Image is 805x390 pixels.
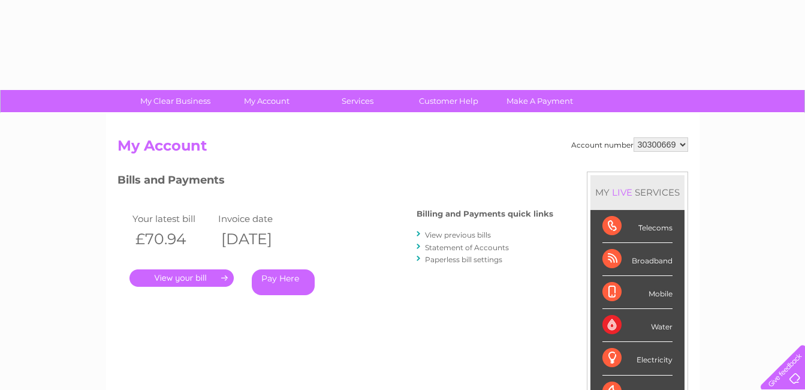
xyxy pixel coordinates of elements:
th: £70.94 [129,227,216,251]
div: Account number [571,137,688,152]
h3: Bills and Payments [117,172,553,193]
td: Invoice date [215,211,302,227]
div: Broadband [602,243,673,276]
a: Statement of Accounts [425,243,509,252]
a: Paperless bill settings [425,255,502,264]
a: Pay Here [252,269,315,295]
a: Make A Payment [490,90,589,112]
a: Services [308,90,407,112]
h4: Billing and Payments quick links [417,209,553,218]
div: Mobile [602,276,673,309]
a: . [129,269,234,287]
a: My Clear Business [126,90,225,112]
div: Electricity [602,342,673,375]
div: MY SERVICES [590,175,685,209]
th: [DATE] [215,227,302,251]
h2: My Account [117,137,688,160]
div: Telecoms [602,210,673,243]
a: View previous bills [425,230,491,239]
a: My Account [217,90,316,112]
a: Customer Help [399,90,498,112]
div: Water [602,309,673,342]
div: LIVE [610,187,635,198]
td: Your latest bill [129,211,216,227]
